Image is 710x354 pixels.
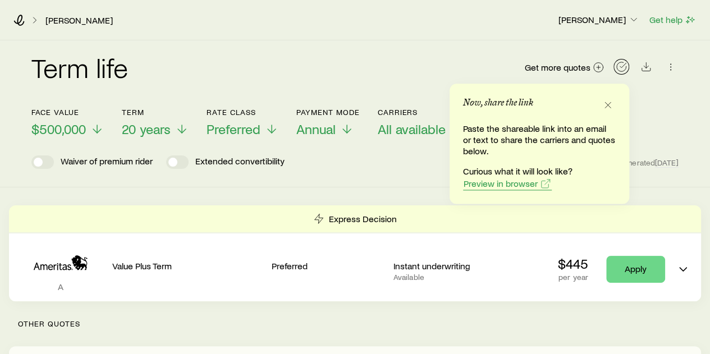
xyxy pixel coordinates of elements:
[207,108,278,117] p: Rate Class
[558,273,588,282] p: per year
[558,14,639,25] p: [PERSON_NAME]
[122,108,189,137] button: Term20 years
[649,13,697,26] button: Get help
[61,155,153,169] p: Waiver of premium rider
[655,158,679,168] span: [DATE]
[207,108,278,137] button: Rate ClassPreferred
[463,178,552,189] a: Preview in browser
[378,108,464,117] p: Carriers
[122,121,171,137] span: 20 years
[524,61,604,74] a: Get more quotes
[272,260,384,272] p: Preferred
[31,54,128,81] h2: Term life
[296,121,336,137] span: Annual
[393,260,506,272] p: Instant underwriting
[638,63,654,74] a: Download CSV
[463,123,616,157] p: Paste the shareable link into an email or text to share the carriers and quotes below.
[207,121,260,137] span: Preferred
[606,256,665,283] a: Apply
[31,108,104,137] button: Face value$500,000
[558,256,588,272] p: $445
[618,158,679,168] span: Generated
[464,179,538,188] span: Preview in browser
[18,281,103,292] p: A
[195,155,285,169] p: Extended convertibility
[378,108,464,137] button: CarriersAll available
[393,273,506,282] p: Available
[463,177,552,190] button: Preview in browser
[9,205,701,301] div: Term quotes
[45,15,113,26] a: [PERSON_NAME]
[296,108,360,117] p: Payment Mode
[9,301,701,346] p: Other Quotes
[463,165,616,177] p: Curious what it will look like?
[31,121,86,137] span: $500,000
[558,13,640,27] button: [PERSON_NAME]
[122,108,189,117] p: Term
[329,213,397,224] p: Express Decision
[296,108,360,137] button: Payment ModeAnnual
[525,63,590,72] span: Get more quotes
[112,260,263,272] p: Value Plus Term
[378,121,446,137] span: All available
[31,108,104,117] p: Face value
[463,97,533,114] p: Now, share the link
